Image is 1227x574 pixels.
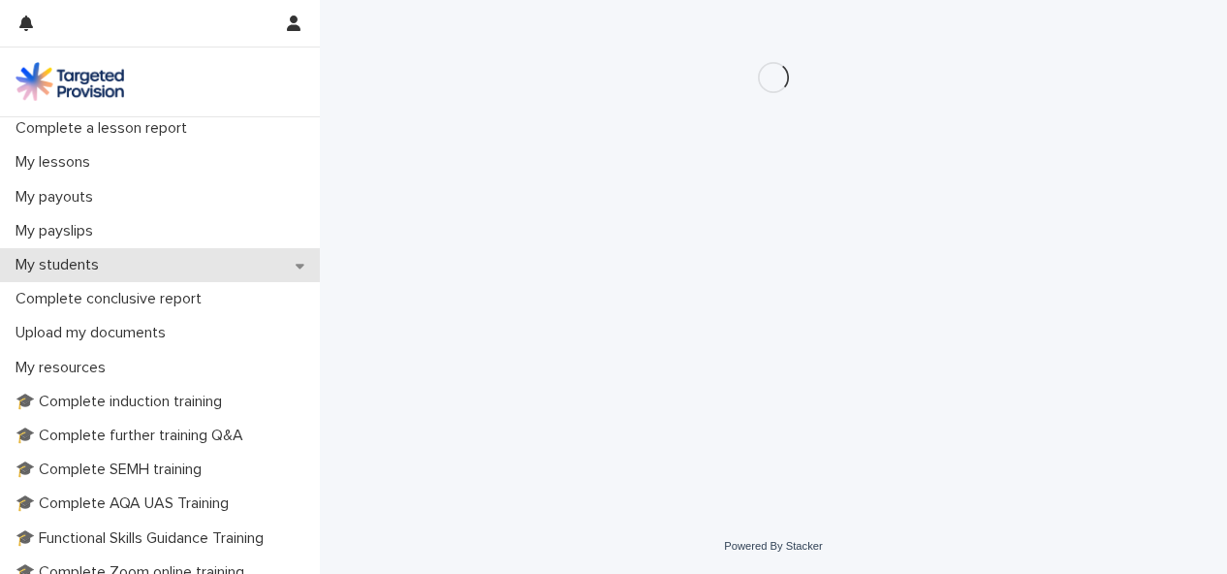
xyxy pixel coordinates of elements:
[8,256,114,274] p: My students
[8,461,217,479] p: 🎓 Complete SEMH training
[8,119,203,138] p: Complete a lesson report
[8,359,121,377] p: My resources
[8,324,181,342] p: Upload my documents
[8,393,237,411] p: 🎓 Complete induction training
[8,188,109,207] p: My payouts
[8,427,259,445] p: 🎓 Complete further training Q&A
[724,540,822,552] a: Powered By Stacker
[8,494,244,513] p: 🎓 Complete AQA UAS Training
[16,62,124,101] img: M5nRWzHhSzIhMunXDL62
[8,153,106,172] p: My lessons
[8,529,279,548] p: 🎓 Functional Skills Guidance Training
[8,222,109,240] p: My payslips
[8,290,217,308] p: Complete conclusive report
